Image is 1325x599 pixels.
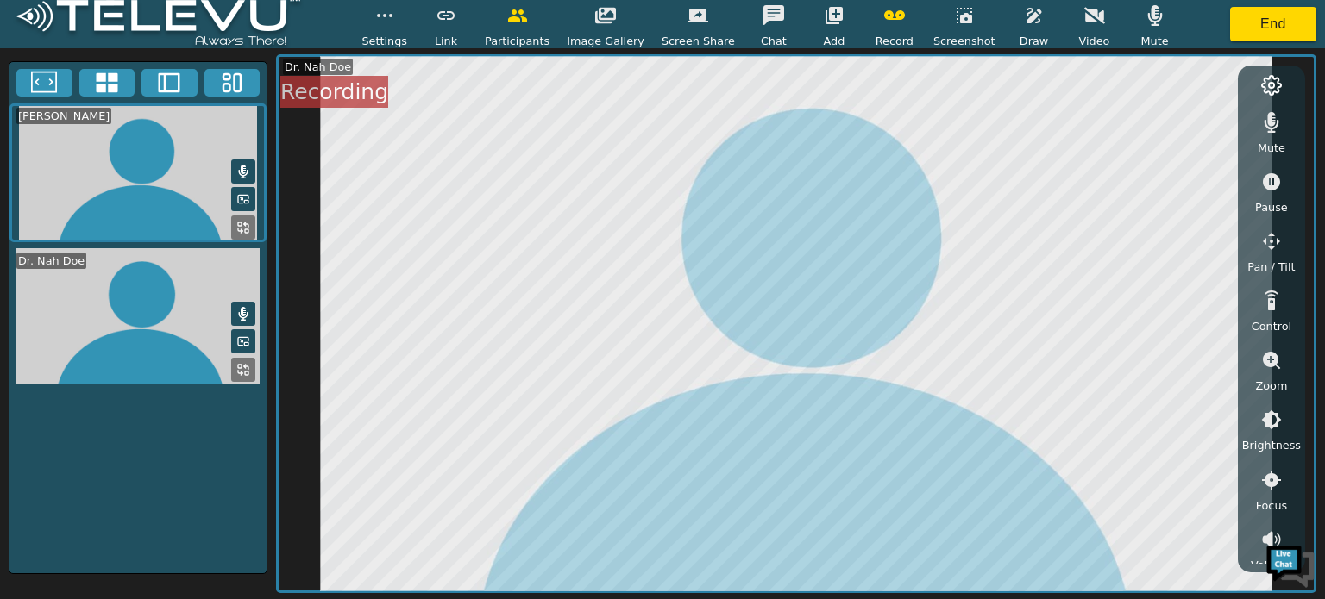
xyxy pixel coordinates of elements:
[1255,199,1288,215] span: Pause
[141,69,198,97] button: Two Window Medium
[361,33,407,49] span: Settings
[485,33,549,49] span: Participants
[231,302,255,326] button: Mute
[16,253,86,269] div: Dr. Nah Doe
[280,76,388,109] div: Recording
[231,358,255,382] button: Replace Feed
[1252,318,1291,334] span: Control
[1140,33,1168,49] span: Mute
[1020,33,1048,49] span: Draw
[204,69,261,97] button: Three Window Medium
[567,33,644,49] span: Image Gallery
[231,329,255,353] button: Picture in Picture
[1230,7,1316,41] button: End
[761,33,787,49] span: Chat
[1242,437,1301,453] span: Brightness
[1258,140,1285,156] span: Mute
[283,59,353,75] div: Dr. Nah Doe
[16,69,72,97] button: Fullscreen
[1079,33,1110,49] span: Video
[16,108,111,124] div: [PERSON_NAME]
[1256,497,1288,514] span: Focus
[231,159,255,184] button: Mute
[824,33,845,49] span: Add
[231,187,255,211] button: Picture in Picture
[1251,557,1292,573] span: Volume
[662,33,735,49] span: Screen Share
[1247,259,1295,275] span: Pan / Tilt
[231,215,255,240] button: Replace Feed
[1265,539,1316,590] img: Chat Widget
[435,33,457,49] span: Link
[876,33,914,49] span: Record
[1255,377,1287,394] span: Zoom
[79,69,135,97] button: 4x4
[933,33,995,49] span: Screenshot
